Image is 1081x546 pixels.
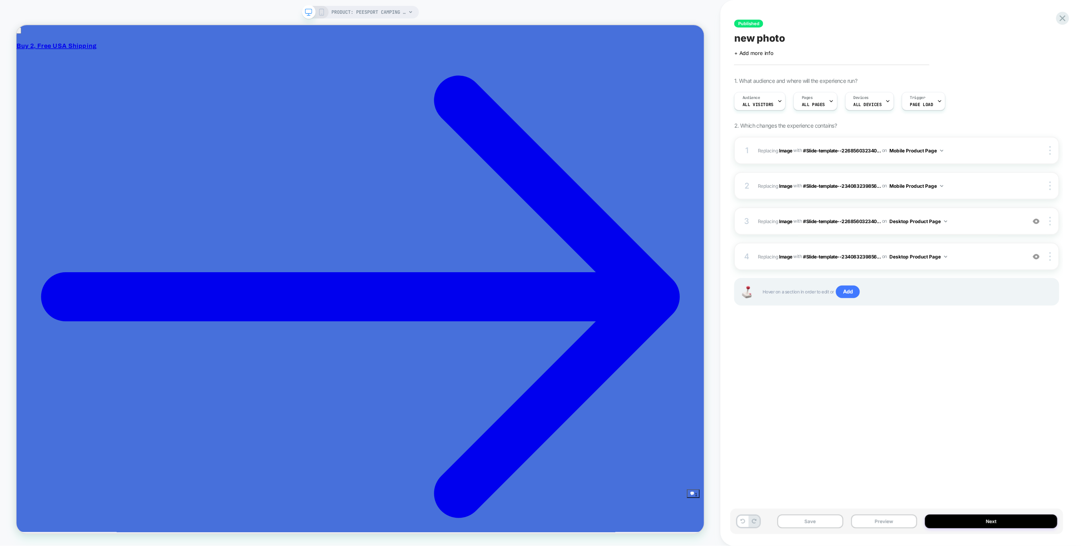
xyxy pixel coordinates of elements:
img: crossed eye [1033,218,1040,225]
span: on [882,252,887,261]
button: Desktop Product Page [890,216,947,226]
img: close [1050,181,1051,190]
span: PRODUCT: PeeSport Camping & Car Travel Urinal [the pee bottle] [332,6,406,18]
button: Preview [851,515,917,528]
span: WITH [794,183,802,189]
span: 2. Which changes the experience contains? [734,122,837,129]
img: crossed eye [1033,253,1040,260]
img: down arrow [940,150,944,152]
span: ALL PAGES [802,102,825,107]
b: Image [779,147,793,153]
span: Page Load [910,102,933,107]
span: on [882,146,887,155]
span: All Visitors [743,102,774,107]
span: Devices [854,95,869,101]
b: Image [779,218,793,224]
span: Replacing [758,183,792,189]
div: 4 [743,249,751,264]
img: close [1050,252,1051,261]
span: on [882,217,887,225]
span: #Slide-template--226856032340... [803,147,881,153]
span: on [882,181,887,190]
b: Image [779,183,793,189]
span: Pages [802,95,813,101]
div: 1 [743,143,751,158]
span: Published [734,20,763,27]
button: Desktop Product Page [890,252,947,262]
span: #Slide-template--234083239856... [803,183,881,189]
span: WITH [794,147,802,153]
span: Replacing [758,253,792,259]
button: Mobile Product Page [890,181,944,191]
div: 2 [743,179,751,193]
span: new photo [734,32,785,44]
span: #Slide-template--234083239856... [803,253,881,259]
span: ALL DEVICES [854,102,882,107]
img: close [1050,146,1051,155]
img: down arrow [944,256,947,258]
span: Audience [743,95,760,101]
span: Hover on a section in order to edit or [763,286,1051,298]
span: #Slide-template--226856032340... [803,218,881,224]
span: Replacing [758,147,792,153]
img: Joystick [739,286,755,298]
span: Trigger [910,95,926,101]
b: Image [779,253,793,259]
span: + Add more info [734,50,774,56]
button: Next [925,515,1057,528]
span: Replacing [758,218,792,224]
span: 1. What audience and where will the experience run? [734,77,857,84]
span: WITH [794,218,802,224]
button: Save [777,515,843,528]
img: down arrow [940,185,944,187]
div: 3 [743,214,751,228]
img: down arrow [944,220,947,222]
img: close [1050,217,1051,225]
button: Mobile Product Page [890,146,944,156]
span: WITH [794,253,802,259]
span: Add [836,286,860,298]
